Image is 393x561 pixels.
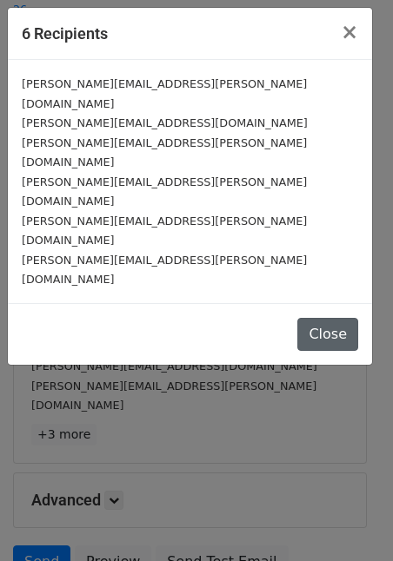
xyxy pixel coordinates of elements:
[341,20,358,44] span: ×
[22,214,307,247] small: [PERSON_NAME][EMAIL_ADDRESS][PERSON_NAME][DOMAIN_NAME]
[297,318,358,351] button: Close
[22,116,308,129] small: [PERSON_NAME][EMAIL_ADDRESS][DOMAIN_NAME]
[22,254,307,287] small: [PERSON_NAME][EMAIL_ADDRESS][PERSON_NAME][DOMAIN_NAME]
[22,77,307,110] small: [PERSON_NAME][EMAIL_ADDRESS][PERSON_NAME][DOMAIN_NAME]
[327,8,372,56] button: Close
[22,136,307,169] small: [PERSON_NAME][EMAIL_ADDRESS][PERSON_NAME][DOMAIN_NAME]
[306,478,393,561] iframe: Chat Widget
[22,175,307,208] small: [PERSON_NAME][EMAIL_ADDRESS][PERSON_NAME][DOMAIN_NAME]
[22,22,108,45] h5: 6 Recipients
